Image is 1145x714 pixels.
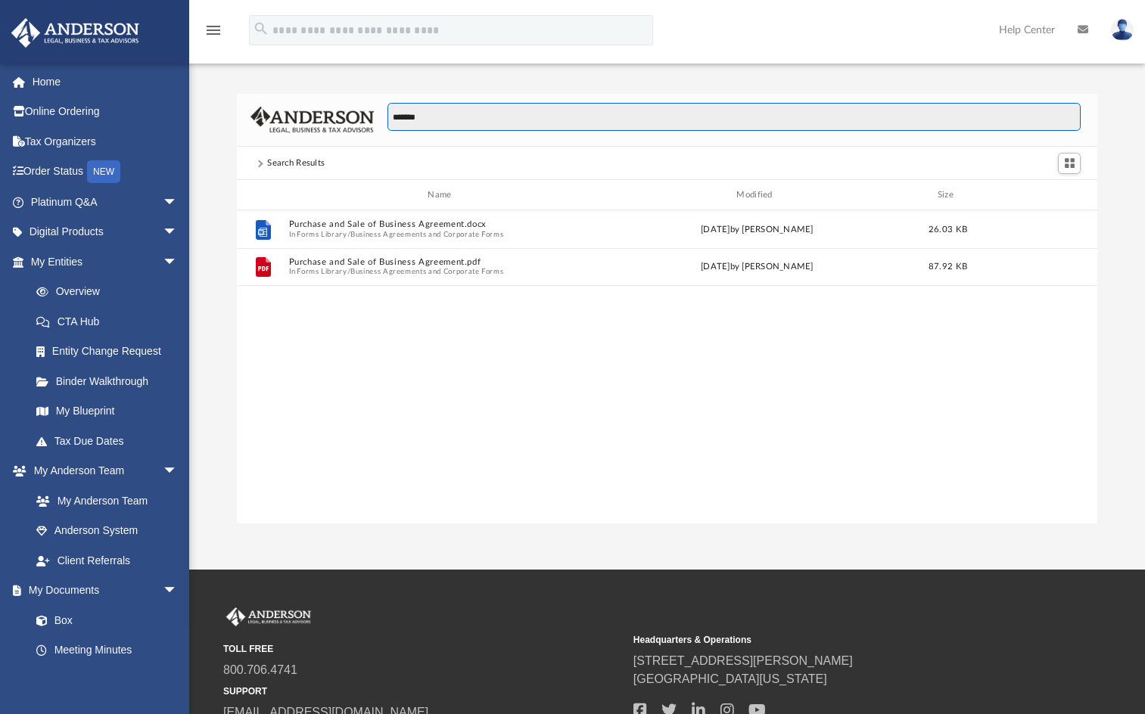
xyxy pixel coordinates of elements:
small: TOLL FREE [223,642,623,656]
div: Modified [603,188,911,202]
i: menu [204,21,222,39]
a: [STREET_ADDRESS][PERSON_NAME] [633,654,853,667]
a: [GEOGRAPHIC_DATA][US_STATE] [633,672,827,685]
small: Headquarters & Operations [633,633,1033,647]
div: id [244,188,282,202]
a: Home [11,67,201,97]
span: arrow_drop_down [163,187,193,218]
a: My Documentsarrow_drop_down [11,576,193,606]
img: Anderson Advisors Platinum Portal [223,607,314,627]
a: Platinum Q&Aarrow_drop_down [11,187,201,217]
a: Order StatusNEW [11,157,201,188]
span: In [289,267,597,277]
span: 26.03 KB [929,225,967,234]
button: Purchase and Sale of Business Agreement.docx [289,219,597,229]
img: Anderson Advisors Platinum Portal [7,18,144,48]
a: Digital Productsarrow_drop_down [11,217,201,247]
img: User Pic [1111,19,1134,41]
div: Search Results [267,157,325,170]
button: Forms Library [297,230,347,240]
small: SUPPORT [223,685,623,698]
span: arrow_drop_down [163,456,193,487]
input: Search files and folders [387,103,1081,132]
div: [DATE] by [PERSON_NAME] [603,223,911,237]
span: / [347,230,350,240]
a: Anderson System [21,516,193,546]
div: Size [918,188,979,202]
a: Online Ordering [11,97,201,127]
span: / [347,267,350,277]
div: NEW [87,160,120,183]
a: Entity Change Request [21,337,201,367]
button: Business Agreements and Corporate Forms [350,230,503,240]
a: menu [204,29,222,39]
span: arrow_drop_down [163,247,193,278]
a: Meeting Minutes [21,635,193,666]
a: Overview [21,277,201,307]
span: 87.92 KB [929,262,967,271]
a: My Entitiesarrow_drop_down [11,247,201,277]
div: grid [237,210,1097,523]
a: My Blueprint [21,396,193,427]
div: Name [288,188,596,202]
div: id [985,188,1091,202]
a: My Anderson Teamarrow_drop_down [11,456,193,486]
span: In [289,230,597,240]
a: Binder Walkthrough [21,366,201,396]
button: Forms Library [297,267,347,277]
a: CTA Hub [21,306,201,337]
a: Tax Organizers [11,126,201,157]
button: Purchase and Sale of Business Agreement.pdf [289,257,597,267]
i: search [253,20,269,37]
span: arrow_drop_down [163,217,193,248]
a: My Anderson Team [21,486,185,516]
a: 800.706.4741 [223,663,297,676]
div: [DATE] by [PERSON_NAME] [603,260,911,274]
a: Client Referrals [21,545,193,576]
a: Box [21,605,185,635]
a: Tax Due Dates [21,426,201,456]
button: Business Agreements and Corporate Forms [350,267,503,277]
button: Switch to Grid View [1058,153,1081,174]
span: arrow_drop_down [163,576,193,607]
